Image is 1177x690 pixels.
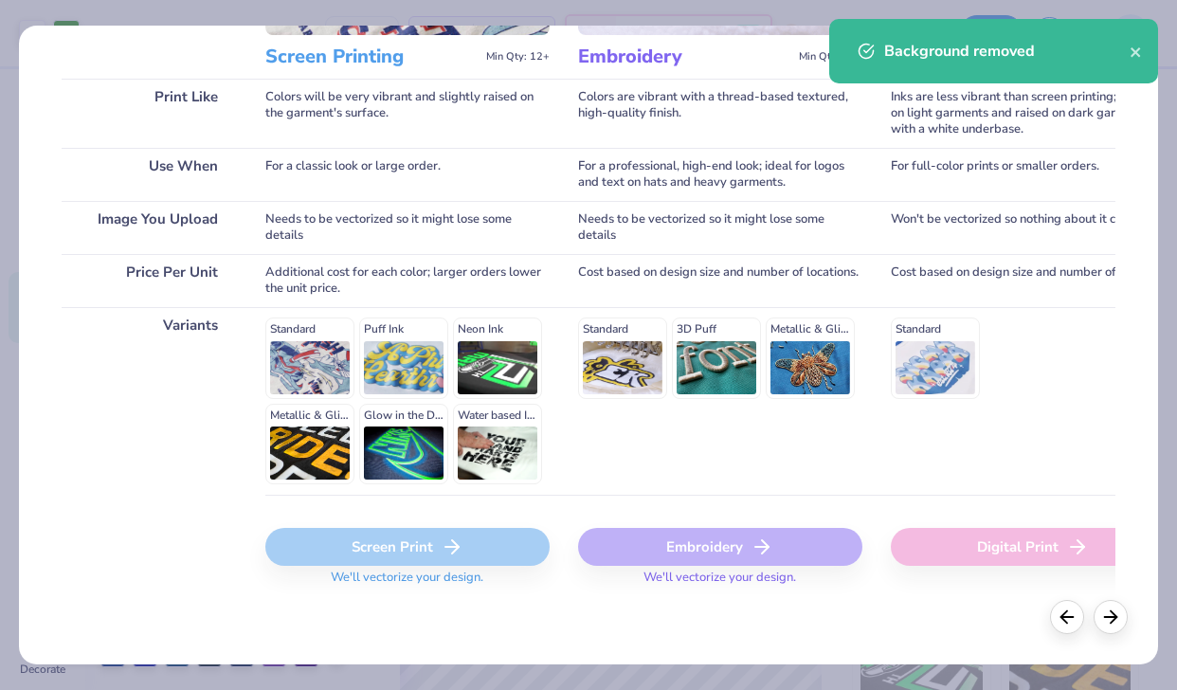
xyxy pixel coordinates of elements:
[62,254,237,307] div: Price Per Unit
[486,50,550,64] span: Min Qty: 12+
[891,201,1175,254] div: Won't be vectorized so nothing about it changes
[62,148,237,201] div: Use When
[265,201,550,254] div: Needs to be vectorized so it might lose some details
[62,201,237,254] div: Image You Upload
[265,79,550,148] div: Colors will be very vibrant and slightly raised on the garment's surface.
[578,254,862,307] div: Cost based on design size and number of locations.
[265,254,550,307] div: Additional cost for each color; larger orders lower the unit price.
[323,570,491,597] span: We'll vectorize your design.
[891,528,1175,566] div: Digital Print
[891,79,1175,148] div: Inks are less vibrant than screen printing; smooth on light garments and raised on dark garments ...
[884,40,1130,63] div: Background removed
[891,254,1175,307] div: Cost based on design size and number of locations.
[265,528,550,566] div: Screen Print
[636,570,804,597] span: We'll vectorize your design.
[799,50,862,64] span: Min Qty: 12+
[578,79,862,148] div: Colors are vibrant with a thread-based textured, high-quality finish.
[578,45,791,69] h3: Embroidery
[62,79,237,148] div: Print Like
[578,148,862,201] div: For a professional, high-end look; ideal for logos and text on hats and heavy garments.
[891,148,1175,201] div: For full-color prints or smaller orders.
[265,45,479,69] h3: Screen Printing
[1130,40,1143,63] button: close
[578,528,862,566] div: Embroidery
[578,201,862,254] div: Needs to be vectorized so it might lose some details
[62,307,237,495] div: Variants
[265,148,550,201] div: For a classic look or large order.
